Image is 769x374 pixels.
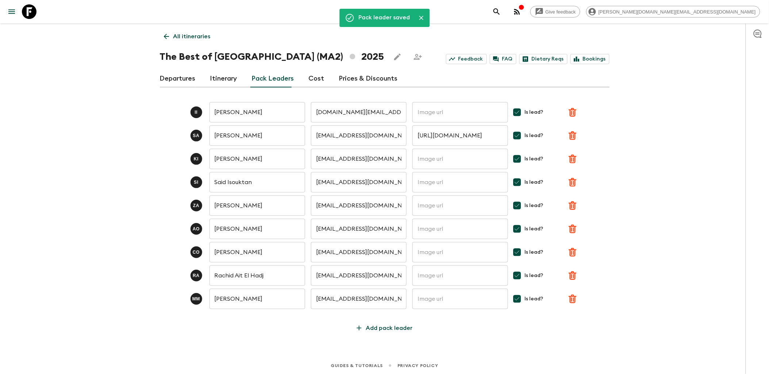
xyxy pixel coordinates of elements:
p: A O [193,226,200,232]
input: Image url [412,102,508,122]
input: Pack leader's full name [209,219,305,239]
span: Is lead? [524,155,543,163]
p: S A [193,133,200,139]
input: Pack leader's email address [311,149,407,169]
button: Edit this itinerary [390,50,405,64]
p: Add pack leader [366,324,413,332]
p: C O [193,249,200,255]
button: search adventures [489,4,504,19]
a: All itineraries [160,29,215,44]
a: Prices & Discounts [339,70,398,87]
span: Is lead? [524,202,543,209]
p: R A [193,273,200,278]
span: Is lead? [524,249,543,256]
input: Pack leader's full name [209,265,305,286]
span: Is lead? [524,132,543,139]
span: Is lead? [524,295,543,303]
a: Dietary Reqs [519,54,568,64]
div: [PERSON_NAME][DOMAIN_NAME][EMAIL_ADDRESS][DOMAIN_NAME] [586,6,760,17]
span: Is lead? [524,225,543,233]
p: S I [194,179,199,185]
input: Pack leader's email address [311,125,407,146]
input: Pack leader's email address [311,172,407,192]
span: Give feedback [542,9,580,15]
input: Pack leader's full name [209,289,305,309]
input: Pack leader's full name [209,195,305,216]
span: Share this itinerary [411,50,425,64]
input: Pack leader's full name [209,242,305,262]
a: Guides & Tutorials [331,362,383,370]
input: Image url [412,149,508,169]
a: Departures [160,70,196,87]
input: Pack leader's full name [209,102,305,122]
a: Cost [309,70,324,87]
span: [PERSON_NAME][DOMAIN_NAME][EMAIL_ADDRESS][DOMAIN_NAME] [595,9,760,15]
input: Pack leader's email address [311,102,407,122]
div: Pack leader saved [358,11,410,25]
input: Image url [412,265,508,286]
p: All itineraries [173,32,211,41]
a: Pack Leaders [252,70,294,87]
p: M M [192,296,200,302]
h1: The Best of [GEOGRAPHIC_DATA] (MA2) 2025 [160,50,384,64]
input: Image url [412,172,508,192]
input: Pack leader's full name [209,125,305,146]
input: Image url [412,242,508,262]
button: menu [4,4,19,19]
a: Bookings [570,54,610,64]
span: Is lead? [524,179,543,186]
input: Image url [412,219,508,239]
button: Close [416,12,427,23]
input: Pack leader's email address [311,289,407,309]
button: Add pack leader [351,321,419,335]
input: Pack leader's email address [311,265,407,286]
input: Pack leader's email address [311,195,407,216]
input: Pack leader's full name [209,149,305,169]
input: Pack leader's email address [311,219,407,239]
p: Z A [193,203,199,209]
input: Image url [412,125,508,146]
input: Image url [412,289,508,309]
input: Image url [412,195,508,216]
span: Is lead? [524,109,543,116]
a: FAQ [490,54,516,64]
a: Give feedback [530,6,580,17]
input: Pack leader's email address [311,242,407,262]
a: Feedback [446,54,487,64]
p: K I [194,156,199,162]
span: Is lead? [524,272,543,279]
p: I I [195,109,198,115]
a: Itinerary [210,70,237,87]
input: Pack leader's full name [209,172,305,192]
a: Privacy Policy [397,362,438,370]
